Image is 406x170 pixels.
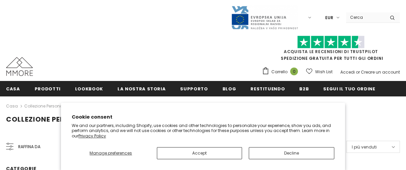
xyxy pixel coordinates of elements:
[306,66,333,78] a: Wish List
[6,115,116,124] span: Collezione personalizzata
[72,123,334,139] p: We and our partners, including Shopify, use cookies and other technologies to personalize your ex...
[72,147,150,159] button: Manage preferences
[271,69,287,75] span: Carrello
[180,86,208,92] span: supporto
[299,86,309,92] span: B2B
[223,86,236,92] span: Blog
[299,81,309,96] a: B2B
[223,81,236,96] a: Blog
[6,81,20,96] a: Casa
[231,5,298,30] img: Javni Razpis
[157,147,242,159] button: Accept
[75,81,103,96] a: Lookbook
[75,86,103,92] span: Lookbook
[249,147,334,159] button: Decline
[90,150,132,156] span: Manage preferences
[262,39,400,61] span: SPEDIZIONE GRATUITA PER TUTTI GLI ORDINI
[297,36,365,49] img: Fidati di Pilot Stars
[250,86,285,92] span: Restituendo
[352,144,377,151] span: I più venduti
[346,12,385,22] input: Search Site
[6,102,18,110] a: Casa
[117,81,166,96] a: La nostra storia
[323,81,375,96] a: Segui il tuo ordine
[325,14,333,21] span: EUR
[290,68,298,75] span: 0
[117,86,166,92] span: La nostra storia
[284,49,378,54] a: Acquista le recensioni di TrustPilot
[323,86,375,92] span: Segui il tuo ordine
[35,81,61,96] a: Prodotti
[361,69,400,75] a: Creare un account
[315,69,333,75] span: Wish List
[262,67,301,77] a: Carrello 0
[250,81,285,96] a: Restituendo
[78,133,106,139] a: Privacy Policy
[18,143,40,151] span: Raffina da
[6,57,33,76] img: Casi MMORE
[6,86,20,92] span: Casa
[180,81,208,96] a: supporto
[24,103,76,109] a: Collezione personalizzata
[231,14,298,20] a: Javni Razpis
[35,86,61,92] span: Prodotti
[356,69,360,75] span: or
[340,69,355,75] a: Accedi
[72,114,334,121] h2: Cookie consent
